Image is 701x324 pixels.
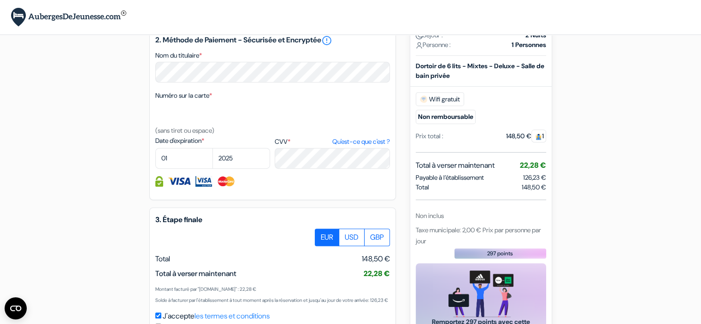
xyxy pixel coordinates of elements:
span: Personne : [416,40,451,50]
img: moon.svg [416,32,423,39]
label: USD [339,229,365,246]
label: Nom du titulaire [155,51,202,60]
h5: 3. Étape finale [155,215,390,224]
a: Qu'est-ce que c'est ? [332,137,389,147]
span: 22,28 € [520,160,546,170]
b: Dortoir de 6 lits - Mixtes - Deluxe - Salle de bain privée [416,62,544,80]
div: Basic radio toggle button group [315,229,390,246]
span: Total à verser maintenant [416,160,495,171]
span: 148,50 € [362,253,390,265]
span: Total à verser maintenant [155,269,236,278]
span: Taxe municipale: 2,00 € Prix par personne par jour [416,226,541,245]
div: Non inclus [416,211,546,221]
strong: 2 Nuits [525,30,546,40]
span: Wifi gratuit [416,92,464,106]
small: Solde à facturer par l'établissement à tout moment après la réservation et jusqu'au jour de votre... [155,297,388,303]
img: Information de carte de crédit entièrement encryptée et sécurisée [155,176,163,187]
label: EUR [315,229,339,246]
label: J'accepte [163,311,270,322]
img: Visa [168,176,191,187]
span: 126,23 € [523,173,546,182]
div: 148,50 € [506,131,546,141]
span: 297 points [487,249,513,258]
span: Total [416,183,429,192]
img: guest.svg [535,133,542,140]
span: Séjour : [416,30,443,40]
button: CMP-Widget öffnen [5,297,27,319]
span: 148,50 € [522,183,546,192]
img: AubergesDeJeunesse.com [11,8,126,27]
span: 22,28 € [364,269,390,278]
div: Prix total : [416,131,443,141]
span: Payable à l’établissement [416,173,484,183]
strong: 1 Personnes [512,40,546,50]
img: Master Card [217,176,236,187]
label: CVV [275,137,389,147]
img: Visa Electron [195,176,212,187]
a: les termes et conditions [194,311,270,321]
span: 1 [531,130,546,142]
label: Date d'expiration [155,136,270,146]
label: GBP [364,229,390,246]
small: Non remboursable [416,110,476,124]
h5: 2. Méthode de Paiement - Sécurisée et Encryptée [155,35,390,46]
img: user_icon.svg [416,42,423,49]
label: Numéro sur la carte [155,91,212,100]
small: (sans tiret ou espace) [155,126,214,135]
span: Total [155,254,170,264]
img: free_wifi.svg [420,95,427,103]
a: error_outline [321,35,332,46]
img: gift_card_hero_new.png [448,271,513,317]
small: Montant facturé par "[DOMAIN_NAME]" : 22,28 € [155,286,256,292]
